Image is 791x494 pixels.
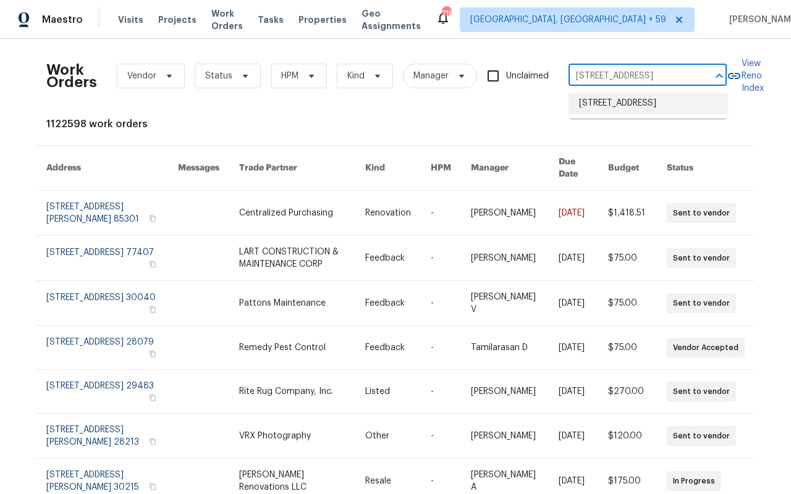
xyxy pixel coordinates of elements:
[421,414,461,459] td: -
[46,64,97,88] h2: Work Orders
[229,414,356,459] td: VRX Photography
[421,146,461,191] th: HPM
[147,348,158,359] button: Copy Address
[355,236,421,281] td: Feedback
[147,213,158,224] button: Copy Address
[355,414,421,459] td: Other
[413,70,449,82] span: Manager
[147,259,158,270] button: Copy Address
[281,70,298,82] span: HPM
[127,70,156,82] span: Vendor
[158,14,197,26] span: Projects
[211,7,243,32] span: Work Orders
[147,481,158,492] button: Copy Address
[470,14,666,26] span: [GEOGRAPHIC_DATA], [GEOGRAPHIC_DATA] + 59
[711,67,728,85] button: Close
[657,146,755,191] th: Status
[229,146,356,191] th: Trade Partner
[506,70,549,83] span: Unclaimed
[298,14,347,26] span: Properties
[461,370,548,414] td: [PERSON_NAME]
[205,70,232,82] span: Status
[461,281,548,326] td: [PERSON_NAME] V
[229,236,356,281] td: LART CONSTRUCTION & MAINTENANCE CORP
[421,370,461,414] td: -
[461,191,548,236] td: [PERSON_NAME]
[569,93,727,114] li: [STREET_ADDRESS]
[598,146,657,191] th: Budget
[347,70,365,82] span: Kind
[461,326,548,370] td: Tamilarasan D
[36,146,168,191] th: Address
[727,57,764,94] a: View Reno Index
[461,414,548,459] td: [PERSON_NAME]
[442,7,450,20] div: 719
[46,118,745,130] div: 1122598 work orders
[229,191,356,236] td: Centralized Purchasing
[168,146,229,191] th: Messages
[569,67,692,86] input: Enter in an address
[229,326,356,370] td: Remedy Pest Control
[421,191,461,236] td: -
[42,14,83,26] span: Maestro
[147,304,158,315] button: Copy Address
[258,15,284,24] span: Tasks
[355,191,421,236] td: Renovation
[355,146,421,191] th: Kind
[461,236,548,281] td: [PERSON_NAME]
[147,436,158,447] button: Copy Address
[421,281,461,326] td: -
[355,370,421,414] td: Listed
[118,14,143,26] span: Visits
[147,392,158,403] button: Copy Address
[355,326,421,370] td: Feedback
[549,146,598,191] th: Due Date
[229,281,356,326] td: Pattons Maintenance
[355,281,421,326] td: Feedback
[421,326,461,370] td: -
[362,7,421,32] span: Geo Assignments
[421,236,461,281] td: -
[461,146,548,191] th: Manager
[229,370,356,414] td: Rite Rug Company, Inc.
